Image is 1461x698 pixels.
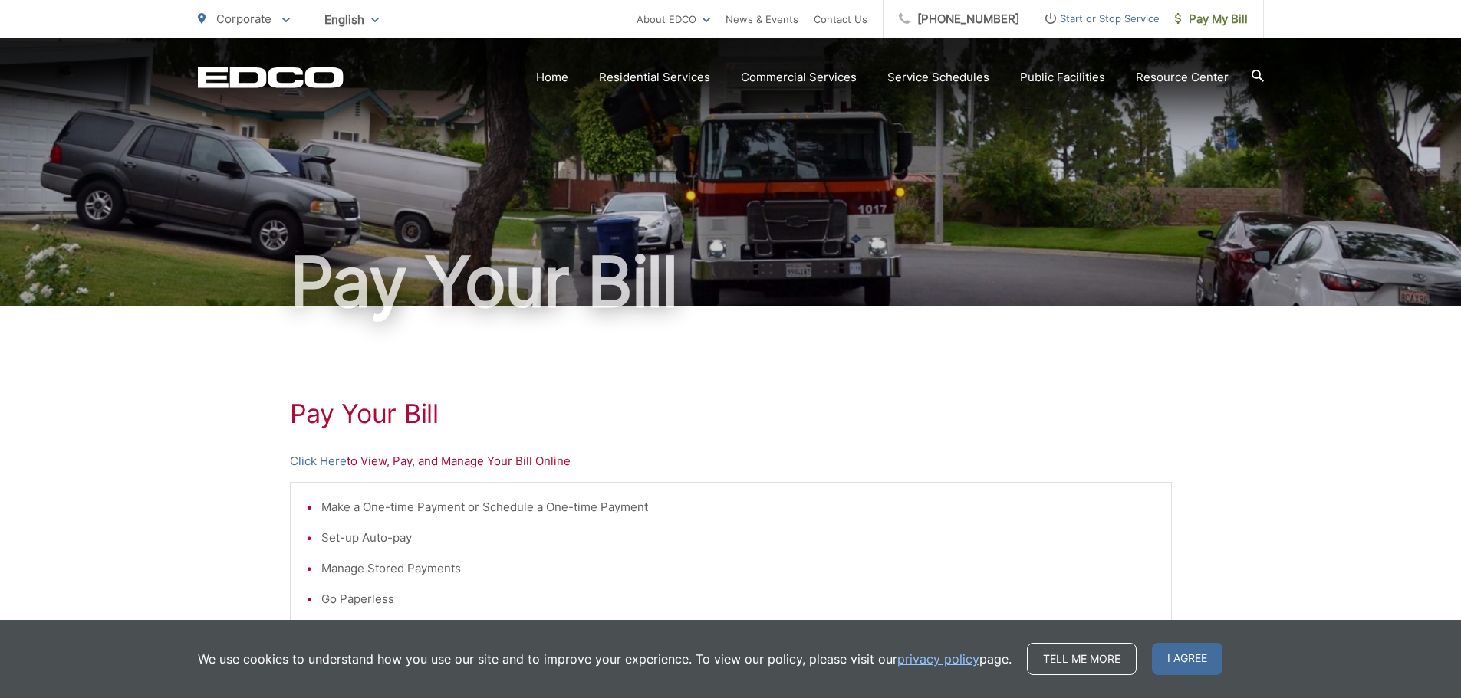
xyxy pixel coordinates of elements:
[1027,643,1137,675] a: Tell me more
[814,10,867,28] a: Contact Us
[313,6,390,33] span: English
[321,559,1156,578] li: Manage Stored Payments
[198,650,1012,668] p: We use cookies to understand how you use our site and to improve your experience. To view our pol...
[290,452,347,470] a: Click Here
[726,10,798,28] a: News & Events
[897,650,979,668] a: privacy policy
[198,244,1264,320] h1: Pay Your Bill
[321,529,1156,547] li: Set-up Auto-pay
[1175,10,1248,28] span: Pay My Bill
[290,398,1172,429] h1: Pay Your Bill
[536,68,568,87] a: Home
[599,68,710,87] a: Residential Services
[1152,643,1222,675] span: I agree
[1020,68,1105,87] a: Public Facilities
[321,498,1156,516] li: Make a One-time Payment or Schedule a One-time Payment
[887,68,989,87] a: Service Schedules
[1136,68,1229,87] a: Resource Center
[198,67,344,88] a: EDCD logo. Return to the homepage.
[637,10,710,28] a: About EDCO
[216,11,271,26] span: Corporate
[290,452,1172,470] p: to View, Pay, and Manage Your Bill Online
[321,590,1156,608] li: Go Paperless
[741,68,857,87] a: Commercial Services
